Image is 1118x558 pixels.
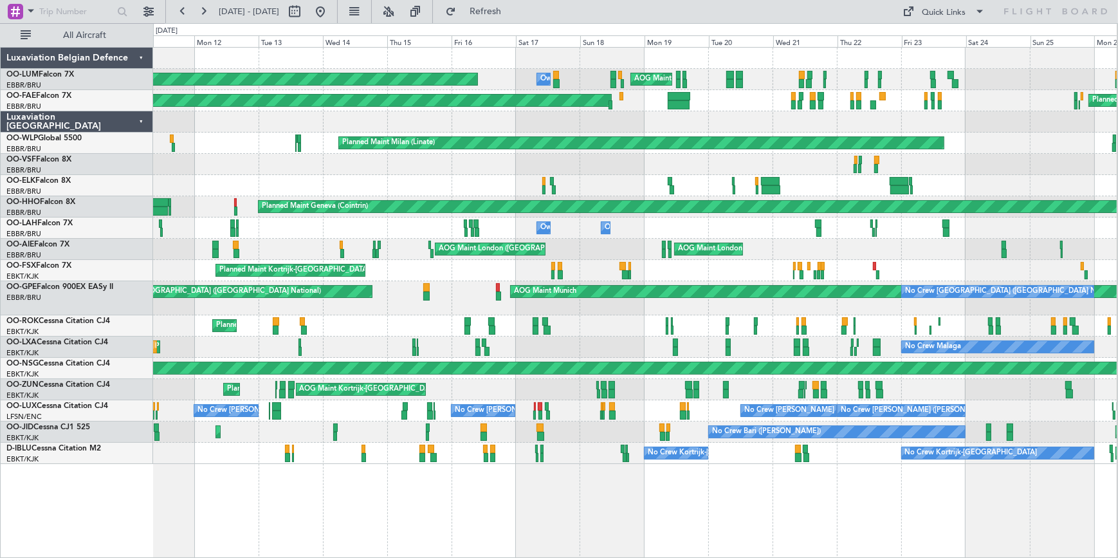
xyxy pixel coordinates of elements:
a: EBKT/KJK [6,348,39,358]
button: All Aircraft [14,25,140,46]
div: Tue 13 [259,35,323,47]
a: EBBR/BRU [6,187,41,196]
span: OO-ROK [6,317,39,325]
input: Trip Number [39,2,113,21]
a: OO-LXACessna Citation CJ4 [6,339,108,346]
a: EBBR/BRU [6,102,41,111]
a: OO-JIDCessna CJ1 525 [6,423,90,431]
div: Fri 23 [902,35,966,47]
div: Tue 20 [709,35,773,47]
div: Sat 24 [966,35,1031,47]
div: AOG Maint Munich [514,282,576,301]
span: OO-FAE [6,92,36,100]
div: AOG Maint Kortrijk-[GEOGRAPHIC_DATA] [300,380,440,399]
div: AOG Maint London ([GEOGRAPHIC_DATA]) [678,239,822,259]
div: No Crew [PERSON_NAME] ([PERSON_NAME]) [197,401,352,420]
div: No Crew [PERSON_NAME] ([PERSON_NAME]) [744,401,899,420]
div: No Crew Kortrijk-[GEOGRAPHIC_DATA] [905,443,1038,463]
div: AOG Maint London ([GEOGRAPHIC_DATA]) [439,239,583,259]
a: D-IBLUCessna Citation M2 [6,445,101,452]
a: OO-ELKFalcon 8X [6,177,71,185]
div: Thu 15 [387,35,452,47]
span: [DATE] - [DATE] [219,6,279,17]
div: Planned Maint [GEOGRAPHIC_DATA] ([GEOGRAPHIC_DATA] National) [155,337,388,357]
a: LFSN/ENC [6,412,42,422]
a: OO-FAEFalcon 7X [6,92,71,100]
div: Planned Maint Kortrijk-[GEOGRAPHIC_DATA] [227,380,377,399]
span: OO-LUX [6,402,37,410]
div: Sat 17 [516,35,580,47]
div: No Crew [PERSON_NAME] ([PERSON_NAME]) [841,401,995,420]
div: Sun 18 [580,35,645,47]
span: OO-ZUN [6,381,39,389]
a: OO-GPEFalcon 900EX EASy II [6,283,113,291]
span: OO-WLP [6,135,38,142]
a: OO-VSFFalcon 8X [6,156,71,163]
div: Planned Maint Kortrijk-[GEOGRAPHIC_DATA] [216,316,366,335]
a: EBBR/BRU [6,250,41,260]
div: Thu 22 [838,35,902,47]
div: Planned Maint Milan (Linate) [342,133,435,153]
a: EBBR/BRU [6,229,41,239]
div: Planned Maint Geneva (Cointrin) [262,197,368,216]
div: Owner Melsbroek Air Base [605,218,692,237]
span: OO-JID [6,423,33,431]
a: EBKT/KJK [6,454,39,464]
a: EBBR/BRU [6,165,41,175]
span: OO-GPE [6,283,37,291]
div: Wed 14 [323,35,387,47]
a: EBBR/BRU [6,208,41,218]
a: EBKT/KJK [6,272,39,281]
span: OO-ELK [6,177,35,185]
div: No Crew Malaga [905,337,961,357]
span: D-IBLU [6,445,32,452]
a: EBBR/BRU [6,144,41,154]
div: Sun 25 [1031,35,1095,47]
div: Planned Maint Kortrijk-[GEOGRAPHIC_DATA] [219,261,369,280]
a: OO-HHOFalcon 8X [6,198,75,206]
div: Mon 19 [645,35,709,47]
a: OO-LAHFalcon 7X [6,219,73,227]
div: No Crew Kortrijk-[GEOGRAPHIC_DATA] [648,443,780,463]
div: Fri 16 [452,35,516,47]
a: OO-ROKCessna Citation CJ4 [6,317,110,325]
span: OO-LAH [6,219,37,227]
button: Quick Links [897,1,992,22]
a: EBKT/KJK [6,391,39,400]
a: OO-ZUNCessna Citation CJ4 [6,381,110,389]
div: [DATE] [156,26,178,37]
span: OO-LUM [6,71,39,79]
div: Planned Maint [GEOGRAPHIC_DATA] ([GEOGRAPHIC_DATA] National) [88,282,321,301]
div: Sun 11 [130,35,194,47]
div: Owner Melsbroek Air Base [540,70,628,89]
a: OO-NSGCessna Citation CJ4 [6,360,110,367]
span: OO-VSF [6,156,36,163]
a: EBKT/KJK [6,327,39,337]
button: Refresh [439,1,517,22]
a: OO-LUXCessna Citation CJ4 [6,402,108,410]
span: OO-NSG [6,360,39,367]
a: OO-AIEFalcon 7X [6,241,69,248]
div: AOG Maint Melsbroek Air Base [634,70,737,89]
span: OO-HHO [6,198,40,206]
div: Mon 12 [194,35,259,47]
a: OO-LUMFalcon 7X [6,71,74,79]
a: EBKT/KJK [6,369,39,379]
div: No Crew [PERSON_NAME] ([PERSON_NAME]) [455,401,609,420]
div: Quick Links [922,6,966,19]
span: OO-LXA [6,339,37,346]
span: OO-AIE [6,241,34,248]
a: OO-WLPGlobal 5500 [6,135,82,142]
span: OO-FSX [6,262,36,270]
div: Wed 21 [773,35,838,47]
span: Refresh [459,7,513,16]
span: All Aircraft [33,31,136,40]
a: EBKT/KJK [6,433,39,443]
div: Owner Melsbroek Air Base [540,218,628,237]
a: EBBR/BRU [6,80,41,90]
div: Planned Maint Kortrijk-[GEOGRAPHIC_DATA] [219,422,369,442]
div: No Crew Bari ([PERSON_NAME]) [712,422,821,442]
a: OO-FSXFalcon 7X [6,262,71,270]
a: EBBR/BRU [6,293,41,302]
